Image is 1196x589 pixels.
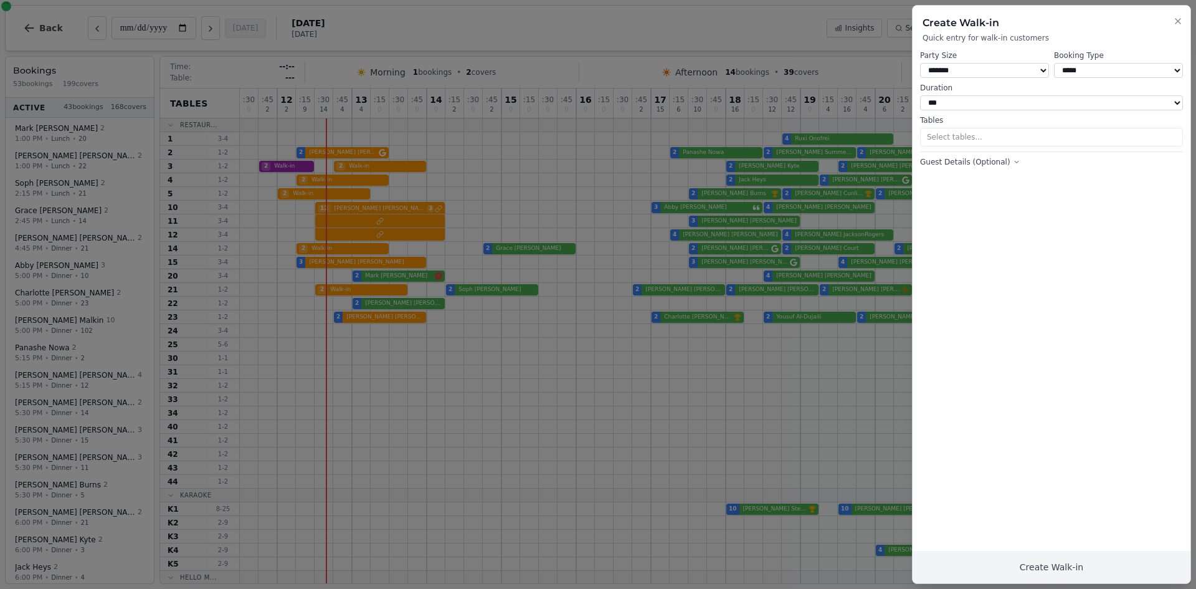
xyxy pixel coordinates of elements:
label: Duration [920,83,1183,93]
label: Tables [920,115,1183,125]
label: Booking Type [1054,50,1183,60]
button: Select tables... [920,128,1183,146]
button: Create Walk-in [913,551,1190,583]
button: Guest Details (Optional) [920,157,1020,167]
h2: Create Walk-in [923,16,1180,31]
p: Quick entry for walk-in customers [923,33,1180,43]
label: Party Size [920,50,1049,60]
